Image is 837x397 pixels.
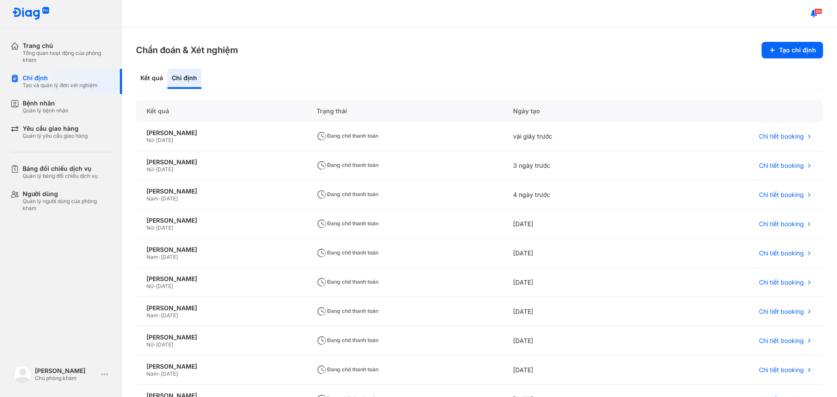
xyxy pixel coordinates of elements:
[156,341,173,348] span: [DATE]
[146,312,158,319] span: Nam
[23,173,98,180] div: Quản lý bảng đối chiếu dịch vụ
[759,132,804,140] span: Chi tiết booking
[503,356,646,385] div: [DATE]
[146,370,158,377] span: Nam
[136,100,306,122] div: Kết quả
[316,278,378,285] span: Đang chờ thanh toán
[146,304,296,312] div: [PERSON_NAME]
[153,283,156,289] span: -
[316,308,378,314] span: Đang chờ thanh toán
[146,275,296,283] div: [PERSON_NAME]
[23,190,112,198] div: Người dùng
[156,224,173,231] span: [DATE]
[161,370,178,377] span: [DATE]
[316,162,378,168] span: Đang chờ thanh toán
[153,137,156,143] span: -
[14,366,31,383] img: logo
[23,50,112,64] div: Tổng quan hoạt động của phòng khám
[156,283,173,289] span: [DATE]
[146,333,296,341] div: [PERSON_NAME]
[146,187,296,195] div: [PERSON_NAME]
[759,366,804,374] span: Chi tiết booking
[161,195,178,202] span: [DATE]
[759,308,804,316] span: Chi tiết booking
[23,82,98,89] div: Tạo và quản lý đơn xét nghiệm
[146,137,153,143] span: Nữ
[503,326,646,356] div: [DATE]
[762,42,823,58] button: Tạo chỉ định
[503,180,646,210] div: 4 ngày trước
[759,278,804,286] span: Chi tiết booking
[146,283,153,289] span: Nữ
[23,198,112,212] div: Quản lý người dùng của phòng khám
[759,162,804,170] span: Chi tiết booking
[316,220,378,227] span: Đang chờ thanh toán
[23,74,98,82] div: Chỉ định
[23,125,88,132] div: Yêu cầu giao hàng
[12,7,50,20] img: logo
[35,375,98,382] div: Chủ phòng khám
[146,158,296,166] div: [PERSON_NAME]
[316,366,378,373] span: Đang chờ thanh toán
[759,249,804,257] span: Chi tiết booking
[146,246,296,254] div: [PERSON_NAME]
[814,8,822,14] span: 99
[503,239,646,268] div: [DATE]
[158,254,161,260] span: -
[503,268,646,297] div: [DATE]
[759,337,804,345] span: Chi tiết booking
[759,191,804,199] span: Chi tiết booking
[153,341,156,348] span: -
[161,312,178,319] span: [DATE]
[316,191,378,197] span: Đang chờ thanh toán
[146,217,296,224] div: [PERSON_NAME]
[158,312,161,319] span: -
[23,99,68,107] div: Bệnh nhân
[316,337,378,343] span: Đang chờ thanh toán
[146,224,153,231] span: Nữ
[158,195,161,202] span: -
[23,42,112,50] div: Trang chủ
[136,69,167,89] div: Kết quả
[35,367,98,375] div: [PERSON_NAME]
[167,69,201,89] div: Chỉ định
[503,151,646,180] div: 3 ngày trước
[146,166,153,173] span: Nữ
[146,254,158,260] span: Nam
[503,210,646,239] div: [DATE]
[136,44,238,56] h3: Chẩn đoán & Xét nghiệm
[156,166,173,173] span: [DATE]
[153,224,156,231] span: -
[23,132,88,139] div: Quản lý yêu cầu giao hàng
[161,254,178,260] span: [DATE]
[146,363,296,370] div: [PERSON_NAME]
[146,129,296,137] div: [PERSON_NAME]
[503,297,646,326] div: [DATE]
[158,370,161,377] span: -
[23,165,98,173] div: Bảng đối chiếu dịch vụ
[146,341,153,348] span: Nữ
[316,249,378,256] span: Đang chờ thanh toán
[23,107,68,114] div: Quản lý bệnh nhân
[146,195,158,202] span: Nam
[503,122,646,151] div: vài giây trước
[156,137,173,143] span: [DATE]
[153,166,156,173] span: -
[316,132,378,139] span: Đang chờ thanh toán
[503,100,646,122] div: Ngày tạo
[306,100,503,122] div: Trạng thái
[759,220,804,228] span: Chi tiết booking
